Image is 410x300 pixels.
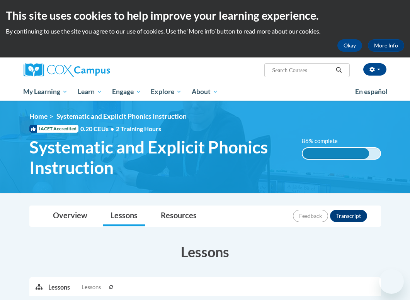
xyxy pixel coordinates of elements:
span: • [111,125,114,132]
a: Lessons [103,206,145,226]
p: Lessons [48,283,70,292]
a: Resources [153,206,204,226]
a: Cox Campus [24,63,137,77]
span: About [192,87,218,96]
span: Systematic and Explicit Phonics Instruction [56,112,187,120]
button: Search [333,66,345,75]
span: 0.20 CEUs [80,125,116,133]
a: Overview [45,206,95,226]
div: 86% complete [303,148,369,159]
a: About [187,83,223,101]
iframe: Button to launch messaging window [379,269,404,294]
span: Explore [151,87,182,96]
button: Account Settings [363,63,386,76]
span: Lessons [82,283,101,292]
span: Learn [78,87,102,96]
button: Feedback [293,210,328,222]
a: Explore [146,83,187,101]
span: Systematic and Explicit Phonics Instruction [29,137,290,178]
input: Search Courses [271,66,333,75]
a: More Info [368,39,404,52]
a: Learn [73,83,107,101]
h2: This site uses cookies to help improve your learning experience. [6,8,404,23]
button: Okay [337,39,362,52]
span: 2 Training Hours [116,125,161,132]
a: Engage [107,83,146,101]
label: 86% complete [302,137,346,145]
div: Main menu [18,83,393,101]
a: En español [350,84,393,100]
span: My Learning [23,87,68,96]
span: En español [355,88,388,96]
img: Cox Campus [24,63,110,77]
span: Engage [112,87,141,96]
button: Transcript [330,210,367,222]
span: IACET Accredited [29,125,78,133]
a: Home [29,112,48,120]
p: By continuing to use the site you agree to our use of cookies. Use the ‘More info’ button to read... [6,27,404,35]
a: My Learning [19,83,73,101]
h3: Lessons [29,242,381,261]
